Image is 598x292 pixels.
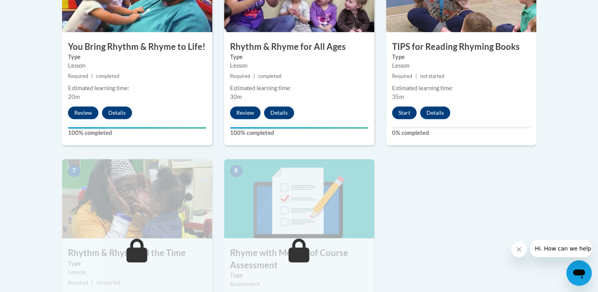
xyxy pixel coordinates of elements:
h3: Rhythm & Rhyme All the Time [62,247,212,259]
label: 0% completed [392,129,530,137]
h3: Rhythm & Rhyme for All Ages [224,41,374,53]
div: Assessment [230,280,368,288]
div: Your progress [68,127,206,129]
h3: You Bring Rhythm & Rhyme to Life! [62,41,212,53]
span: | [253,73,255,79]
h3: Rhyme with Me End of Course Assessment [224,247,374,271]
div: Lesson [392,61,530,70]
button: Details [420,106,450,119]
label: Type [392,53,530,61]
span: | [91,73,93,79]
div: Your progress [230,127,368,129]
label: Type [230,53,368,61]
label: 100% completed [68,129,206,137]
h3: TIPS for Reading Rhyming Books [386,41,536,53]
div: Estimated learning time: [392,84,530,93]
div: Lesson [68,61,206,70]
span: 30m [230,93,242,100]
span: 20m [68,93,80,100]
span: Required [392,73,412,79]
label: Type [68,259,206,268]
img: Course Image [62,159,212,238]
button: Review [68,106,98,119]
span: not started [96,280,120,286]
label: Type [230,271,368,280]
div: Lesson [230,61,368,70]
span: Required [68,73,88,79]
span: completed [258,73,281,79]
span: Required [230,73,250,79]
iframe: Close message [511,241,527,257]
span: | [415,73,417,79]
label: Type [68,53,206,61]
div: Estimated learning time: [230,84,368,93]
button: Start [392,106,417,119]
span: | [91,280,93,286]
span: Required [68,280,88,286]
span: 7 [68,165,81,177]
div: Lesson [68,268,206,277]
span: completed [96,73,119,79]
span: not started [420,73,444,79]
iframe: Button to launch messaging window [566,260,592,286]
button: Details [102,106,132,119]
span: 8 [230,165,243,177]
div: Estimated learning time: [68,84,206,93]
iframe: Message from company [530,240,592,257]
button: Details [264,106,294,119]
span: 35m [392,93,404,100]
label: 100% completed [230,129,368,137]
span: Hi. How can we help? [5,6,64,12]
button: Review [230,106,260,119]
img: Course Image [224,159,374,238]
